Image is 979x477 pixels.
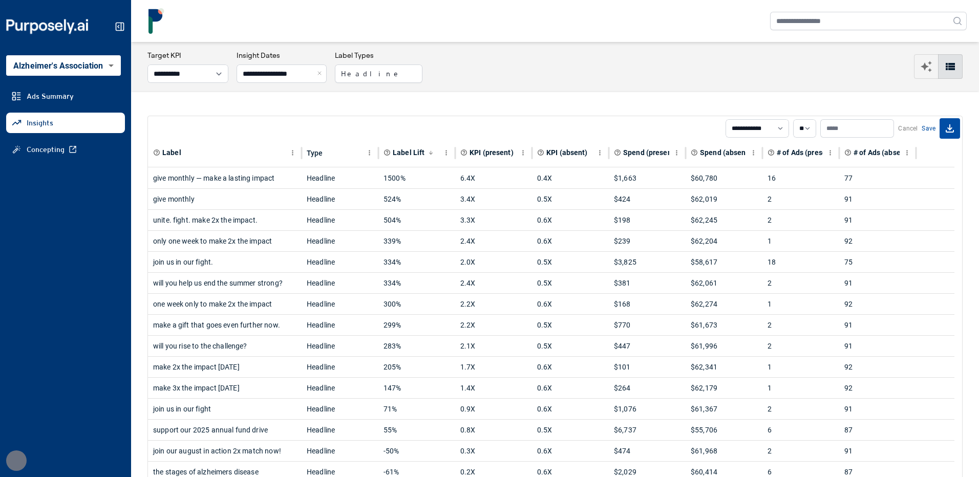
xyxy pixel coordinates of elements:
[691,189,757,209] div: $62,019
[307,399,373,419] div: Headline
[6,139,125,160] a: Concepting
[153,294,296,314] div: one week only to make 2x the impact
[844,231,911,251] div: 92
[307,231,373,251] div: Headline
[460,210,527,230] div: 3.3X
[460,336,527,356] div: 2.1X
[537,399,604,419] div: 0.6X
[940,118,960,139] span: Export as CSV
[537,189,604,209] div: 0.5X
[384,294,450,314] div: 300%
[460,294,527,314] div: 2.2X
[6,55,121,76] div: Alzheimer's Association
[460,231,527,251] div: 2.4X
[844,378,911,398] div: 92
[460,168,527,188] div: 6.4X
[844,441,911,461] div: 91
[153,168,296,188] div: give monthly — make a lasting impact
[460,399,527,419] div: 0.9X
[153,252,296,272] div: join us in our fight.
[307,273,373,293] div: Headline
[537,357,604,377] div: 0.6X
[537,294,604,314] div: 0.6X
[363,146,376,159] button: Type column menu
[546,147,588,158] span: KPI (absent)
[27,118,53,128] span: Insights
[614,168,680,188] div: $1,663
[691,441,757,461] div: $61,968
[768,210,834,230] div: 2
[384,420,450,440] div: 55%
[768,315,834,335] div: 2
[844,399,911,419] div: 91
[460,315,527,335] div: 2.2X
[384,231,450,251] div: 339%
[614,378,680,398] div: $264
[27,91,74,101] span: Ads Summary
[460,357,527,377] div: 1.7X
[384,273,450,293] div: 334%
[691,273,757,293] div: $62,061
[614,273,680,293] div: $381
[844,210,911,230] div: 91
[537,252,604,272] div: 0.5X
[768,273,834,293] div: 2
[768,294,834,314] div: 1
[691,420,757,440] div: $55,706
[384,210,450,230] div: 504%
[691,315,757,335] div: $61,673
[691,336,757,356] div: $61,996
[460,252,527,272] div: 2.0X
[286,146,299,159] button: Label column menu
[470,147,514,158] span: KPI (present)
[614,441,680,461] div: $474
[537,149,544,156] svg: Aggregate KPI value of all ads where label is absent
[393,147,424,158] span: Label Lift
[153,149,160,156] svg: Element or component part of the ad
[307,336,373,356] div: Headline
[844,273,911,293] div: 91
[307,420,373,440] div: Headline
[153,336,296,356] div: will you rise to the challenge?
[153,378,296,398] div: make 3x the impact [DATE]
[384,441,450,461] div: -50%
[614,189,680,209] div: $424
[307,294,373,314] div: Headline
[593,146,606,159] button: KPI (absent) column menu
[384,168,450,188] div: 1500%
[768,231,834,251] div: 1
[537,336,604,356] div: 0.5X
[691,252,757,272] div: $58,617
[307,378,373,398] div: Headline
[844,252,911,272] div: 75
[747,146,760,159] button: Spend (absent) column menu
[768,441,834,461] div: 2
[384,189,450,209] div: 524%
[460,441,527,461] div: 0.3X
[844,336,911,356] div: 91
[307,210,373,230] div: Headline
[537,273,604,293] div: 0.5X
[6,113,125,133] a: Insights
[691,357,757,377] div: $62,341
[517,146,529,159] button: KPI (present) column menu
[425,147,436,158] button: Sort
[237,50,327,60] h3: Insight Dates
[315,64,327,83] button: Close
[844,357,911,377] div: 92
[691,231,757,251] div: $62,204
[691,294,757,314] div: $62,274
[768,252,834,272] div: 18
[335,50,422,60] h3: Label Types
[153,399,296,419] div: join us in our fight
[614,294,680,314] div: $168
[614,149,621,156] svg: Total spend on all ads where label is present
[307,441,373,461] div: Headline
[153,273,296,293] div: will you help us end the summer strong?
[824,146,837,159] button: # of Ads (present) column menu
[768,420,834,440] div: 6
[844,149,852,156] svg: Total number of ads where label is absent
[384,149,391,156] svg: Primary effectiveness metric calculated as a relative difference (% change) in the chosen KPI whe...
[384,336,450,356] div: 283%
[147,50,228,60] h3: Target KPI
